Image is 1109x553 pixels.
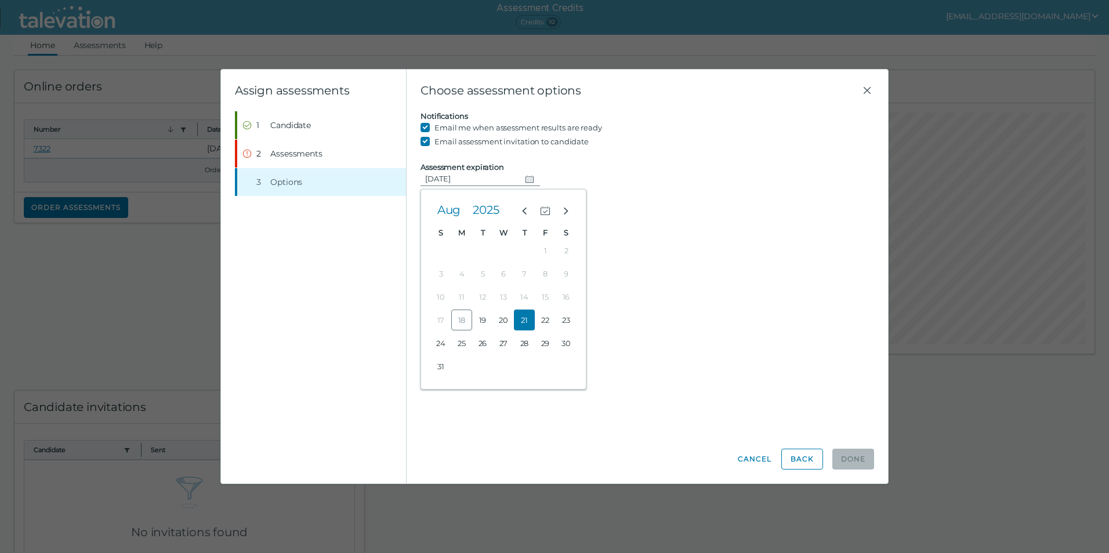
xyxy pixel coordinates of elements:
[237,111,406,139] button: Completed
[242,149,252,158] cds-icon: Error
[270,119,311,131] span: Candidate
[467,199,505,220] button: Select year, the current year is 2025
[493,310,514,330] button: Wednesday, August 20, 2025
[270,148,322,159] span: Assessments
[237,168,406,196] button: 3Options
[781,449,823,470] button: Back
[421,189,586,390] clr-datepicker-view-manager: Choose date
[237,140,406,168] button: Error
[514,199,535,220] button: Previous month
[430,199,467,220] button: Select month, the current month is Aug
[256,119,266,131] div: 1
[256,148,266,159] div: 2
[421,83,860,97] span: Choose assessment options
[564,228,568,237] span: Saturday
[421,172,520,185] input: MM/DD/YYYY
[556,333,577,354] button: Saturday, August 30, 2025
[832,449,874,470] button: Done
[270,176,302,188] span: Options
[242,121,252,130] cds-icon: Completed
[451,333,472,354] button: Monday, August 25, 2025
[860,83,874,97] button: Close
[481,228,485,237] span: Tuesday
[535,333,556,354] button: Friday, August 29, 2025
[430,356,451,377] button: Sunday, August 31, 2025
[556,199,577,220] button: Next month
[434,121,602,134] label: Email me when assessment results are ready
[556,310,577,330] button: Saturday, August 23, 2025
[540,206,550,216] cds-icon: Current month
[543,228,548,237] span: Friday
[458,228,465,237] span: Monday
[434,134,589,148] label: Email assessment invitation to candidate
[535,310,556,330] button: Friday, August 22, 2025
[519,206,530,216] cds-icon: Previous month
[737,449,772,470] button: Cancel
[514,333,535,354] button: Thursday, August 28, 2025
[235,111,406,196] nav: Wizard steps
[421,162,504,172] label: Assessment expiration
[472,310,493,330] button: Tuesday, August 19, 2025
[438,228,443,237] span: Sunday
[561,206,571,216] cds-icon: Next month
[514,310,535,330] button: Thursday, August 21, 2025 - Selected
[472,333,493,354] button: Tuesday, August 26, 2025
[499,228,508,237] span: Wednesday
[430,333,451,354] button: Sunday, August 24, 2025
[493,333,514,354] button: Wednesday, August 27, 2025
[235,83,349,97] clr-wizard-title: Assign assessments
[520,172,540,185] button: Change date, 08/21/2025
[421,111,468,121] label: Notifications
[535,199,556,220] button: Current month
[256,176,266,188] div: 3
[523,228,527,237] span: Thursday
